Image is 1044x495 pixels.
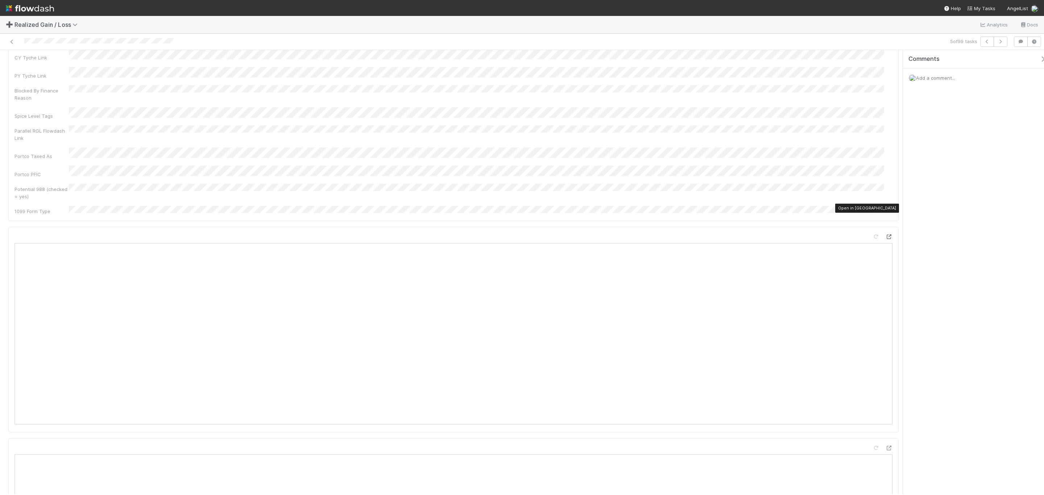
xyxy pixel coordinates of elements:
span: 5 of 99 tasks [950,38,977,45]
img: avatar_bc42736a-3f00-4d10-a11d-d22e63cdc729.png [909,74,916,82]
span: Comments [908,55,940,63]
div: Portco PFIC [14,171,69,178]
div: Spice Level Tags [14,112,69,120]
span: My Tasks [967,5,995,11]
div: Portco Taxed As [14,153,69,160]
span: ➕ [6,21,13,28]
div: PY Tyche Link [14,72,69,79]
span: Realized Gain / Loss [14,21,81,28]
div: 1099 Form Type [14,208,69,215]
div: Blocked By Finance Reason [14,87,69,101]
div: Help [944,5,961,12]
img: logo-inverted-e16ddd16eac7371096b0.svg [6,2,54,14]
span: Add a comment... [916,75,955,81]
span: AngelList [1007,5,1028,11]
a: My Tasks [967,5,995,12]
div: CY Tyche Link [14,54,69,61]
a: Docs [1020,20,1038,29]
div: Parallel RGL Flowdash Link [14,127,69,142]
a: Analytics [979,20,1008,29]
img: avatar_bc42736a-3f00-4d10-a11d-d22e63cdc729.png [1031,5,1038,12]
div: Potential 988 (checked = yes) [14,186,69,200]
